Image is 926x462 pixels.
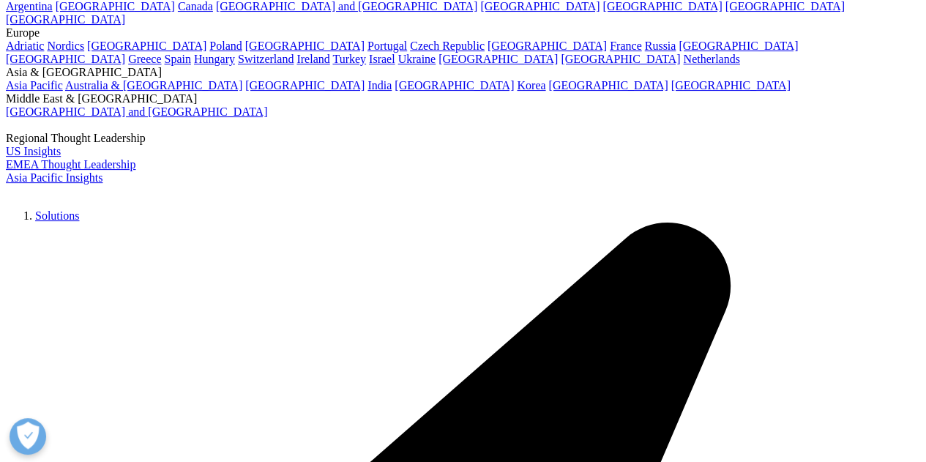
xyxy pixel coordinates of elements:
a: Solutions [35,209,79,222]
a: Australia & [GEOGRAPHIC_DATA] [65,79,242,92]
a: Poland [209,40,242,52]
a: Ireland [296,53,329,65]
a: Russia [645,40,676,52]
a: Czech Republic [410,40,485,52]
a: EMEA Thought Leadership [6,158,135,171]
a: Switzerland [238,53,294,65]
a: [GEOGRAPHIC_DATA] [561,53,680,65]
div: Regional Thought Leadership [6,132,920,145]
a: France [610,40,642,52]
div: Asia & [GEOGRAPHIC_DATA] [6,66,920,79]
div: Middle East & [GEOGRAPHIC_DATA] [6,92,920,105]
a: Hungary [194,53,235,65]
a: Netherlands [683,53,739,65]
a: [GEOGRAPHIC_DATA] [395,79,514,92]
a: [GEOGRAPHIC_DATA] and [GEOGRAPHIC_DATA] [6,105,267,118]
a: [GEOGRAPHIC_DATA] [245,40,365,52]
a: [GEOGRAPHIC_DATA] [6,13,125,26]
a: [GEOGRAPHIC_DATA] [87,40,206,52]
a: Ukraine [398,53,436,65]
a: Greece [128,53,161,65]
a: [GEOGRAPHIC_DATA] [548,79,668,92]
a: Asia Pacific [6,79,63,92]
a: Portugal [367,40,407,52]
a: Adriatic [6,40,44,52]
a: [GEOGRAPHIC_DATA] [438,53,558,65]
a: [GEOGRAPHIC_DATA] [6,53,125,65]
a: US Insights [6,145,61,157]
a: India [367,79,392,92]
a: [GEOGRAPHIC_DATA] [245,79,365,92]
a: Asia Pacific Insights [6,171,102,184]
a: Israel [369,53,395,65]
a: [GEOGRAPHIC_DATA] [671,79,791,92]
a: [GEOGRAPHIC_DATA] [679,40,798,52]
a: Nordics [47,40,84,52]
a: Turkey [332,53,366,65]
div: Europe [6,26,920,40]
a: Spain [164,53,190,65]
a: [GEOGRAPHIC_DATA] [488,40,607,52]
button: Open Preferences [10,418,46,455]
a: Korea [517,79,545,92]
